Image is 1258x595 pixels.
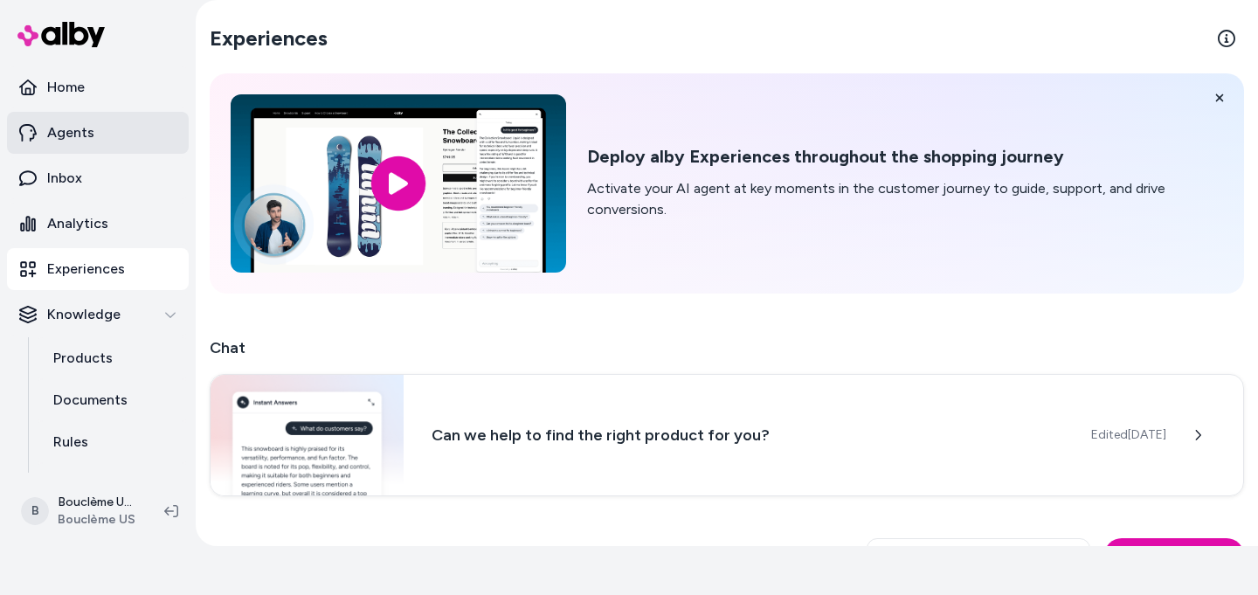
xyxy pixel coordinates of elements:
[210,336,1244,360] h2: Chat
[53,348,113,369] p: Products
[210,544,273,569] h2: Widgets
[47,259,125,280] p: Experiences
[7,294,189,336] button: Knowledge
[36,421,189,463] a: Rules
[53,390,128,411] p: Documents
[1104,538,1244,573] button: New Widget
[21,497,49,525] span: B
[47,213,108,234] p: Analytics
[7,112,189,154] a: Agents
[1091,426,1166,444] span: Edited [DATE]
[210,24,328,52] h2: Experiences
[7,203,189,245] a: Analytics
[53,432,88,453] p: Rules
[17,22,105,47] img: alby Logo
[36,379,189,421] a: Documents
[58,511,136,529] span: Bouclème US
[7,248,189,290] a: Experiences
[587,178,1223,220] p: Activate your AI agent at key moments in the customer journey to guide, support, and drive conver...
[587,146,1223,168] h2: Deploy alby Experiences throughout the shopping journey
[58,494,136,511] p: Bouclème US Shopify
[867,538,1090,575] button: All Widget Types
[211,375,404,495] img: Chat widget
[36,463,189,505] a: Verified Q&As
[210,374,1244,496] a: Chat widgetCan we help to find the right product for you?Edited[DATE]
[432,423,1063,447] h3: Can we help to find the right product for you?
[47,122,94,143] p: Agents
[47,304,121,325] p: Knowledge
[7,66,189,108] a: Home
[36,337,189,379] a: Products
[47,77,85,98] p: Home
[47,168,82,189] p: Inbox
[7,157,189,199] a: Inbox
[10,483,150,539] button: BBouclème US ShopifyBouclème US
